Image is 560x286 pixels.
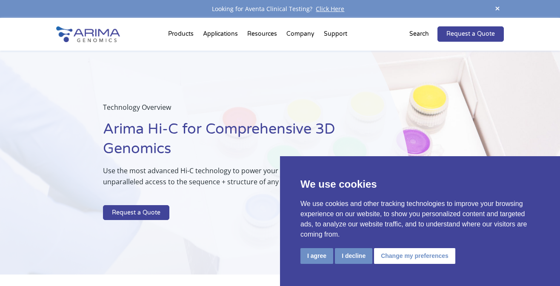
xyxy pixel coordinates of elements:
[56,26,120,42] img: Arima-Genomics-logo
[374,248,455,264] button: Change my preferences
[300,248,333,264] button: I agree
[103,120,370,165] h1: Arima Hi-C for Comprehensive 3D Genomics
[437,26,504,42] a: Request a Quote
[312,5,348,13] a: Click Here
[56,3,504,14] div: Looking for Aventa Clinical Testing?
[409,29,429,40] p: Search
[335,248,372,264] button: I decline
[103,102,370,120] p: Technology Overview
[103,165,370,194] p: Use the most advanced Hi-C technology to power your discoveries with unparalleled access to the s...
[300,177,540,192] p: We use cookies
[300,199,540,240] p: We use cookies and other tracking technologies to improve your browsing experience on our website...
[103,205,169,220] a: Request a Quote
